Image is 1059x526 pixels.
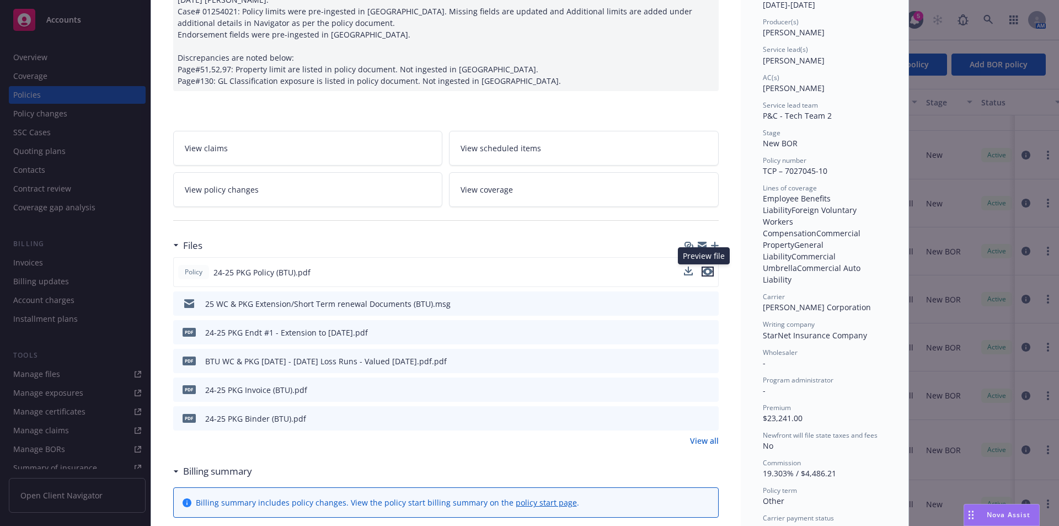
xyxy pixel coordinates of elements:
[763,166,827,176] span: TCP – 7027045-10
[704,413,714,424] button: preview file
[763,100,818,110] span: Service lead team
[987,510,1030,519] span: Nova Assist
[763,205,859,238] span: Foreign Voluntary Workers Compensation
[704,355,714,367] button: preview file
[763,251,838,273] span: Commercial Umbrella
[205,298,451,310] div: 25 WC & PKG Extension/Short Term renewal Documents (BTU).msg
[763,513,834,523] span: Carrier payment status
[173,131,443,166] a: View claims
[684,267,693,278] button: download file
[173,464,252,479] div: Billing summary
[763,320,815,329] span: Writing company
[763,128,780,137] span: Stage
[763,431,878,440] span: Newfront will file state taxes and fees
[704,384,714,396] button: preview file
[763,228,863,250] span: Commercial Property
[763,496,784,506] span: Other
[964,504,1040,526] button: Nova Assist
[763,183,817,193] span: Lines of coverage
[461,184,513,195] span: View coverage
[763,138,798,148] span: New BOR
[763,193,833,215] span: Employee Benefits Liability
[173,172,443,207] a: View policy changes
[704,298,714,310] button: preview file
[763,17,799,26] span: Producer(s)
[763,73,779,82] span: AC(s)
[763,403,791,412] span: Premium
[690,435,719,447] a: View all
[763,375,833,385] span: Program administrator
[185,142,228,154] span: View claims
[183,464,252,479] h3: Billing summary
[702,267,714,278] button: preview file
[684,267,693,275] button: download file
[763,156,806,165] span: Policy number
[702,267,714,277] button: preview file
[763,330,867,341] span: StarNet Insurance Company
[964,504,978,525] div: Drag to move
[183,357,196,365] span: pdf
[461,142,541,154] span: View scheduled items
[763,486,797,495] span: Policy term
[183,238,202,253] h3: Files
[763,240,826,262] span: General Liability
[213,267,311,278] span: 24-25 PKG Policy (BTU).pdf
[687,384,696,396] button: download file
[205,327,368,338] div: 24-25 PKG Endt #1 - Extension to [DATE].pdf
[704,327,714,338] button: preview file
[763,413,803,423] span: $23,241.00
[763,263,863,285] span: Commercial Auto Liability
[763,45,808,54] span: Service lead(s)
[763,302,871,312] span: [PERSON_NAME] Corporation
[173,238,202,253] div: Files
[763,358,766,368] span: -
[205,355,447,367] div: BTU WC & PKG [DATE] - [DATE] Loss Runs - Valued [DATE].pdf.pdf
[763,110,832,121] span: P&C - Tech Team 2
[763,348,798,357] span: Wholesaler
[183,385,196,394] span: pdf
[449,172,719,207] a: View coverage
[763,458,801,467] span: Commission
[449,131,719,166] a: View scheduled items
[687,327,696,338] button: download file
[687,413,696,424] button: download file
[678,247,730,264] div: Preview file
[763,27,825,38] span: [PERSON_NAME]
[763,385,766,396] span: -
[763,55,825,66] span: [PERSON_NAME]
[183,267,205,277] span: Policy
[687,355,696,367] button: download file
[763,468,836,479] span: 19.303% / $4,486.21
[183,414,196,422] span: pdf
[516,497,577,508] a: policy start page
[763,292,785,301] span: Carrier
[763,440,773,451] span: No
[763,83,825,93] span: [PERSON_NAME]
[205,384,307,396] div: 24-25 PKG Invoice (BTU).pdf
[687,298,696,310] button: download file
[183,328,196,336] span: pdf
[205,413,306,424] div: 24-25 PKG Binder (BTU).pdf
[185,184,259,195] span: View policy changes
[196,497,579,508] div: Billing summary includes policy changes. View the policy start billing summary on the .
